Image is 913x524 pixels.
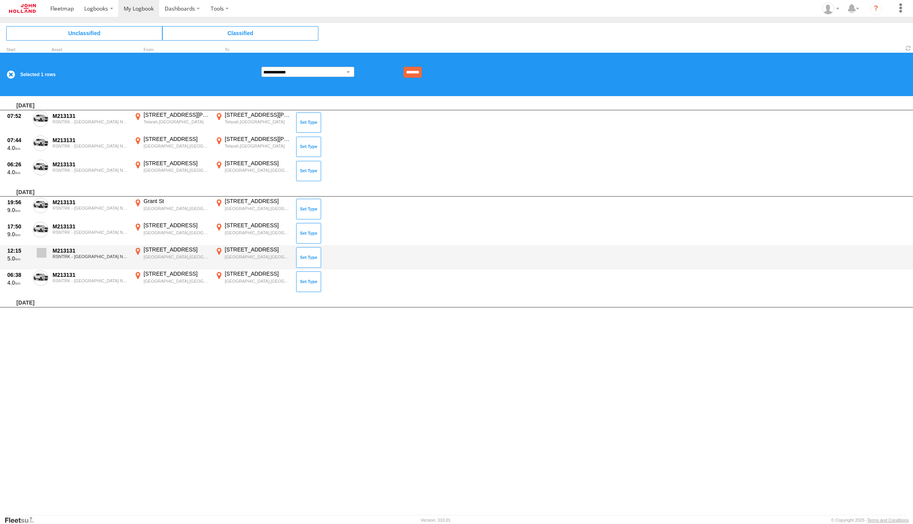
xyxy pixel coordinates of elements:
[133,111,211,134] label: Click to View Event Location
[53,161,128,168] div: M213131
[162,26,318,40] span: Click to view Classified Trips
[133,222,211,244] label: Click to View Event Location
[144,198,210,205] div: Grant St
[225,230,291,235] div: [GEOGRAPHIC_DATA],[GEOGRAPHIC_DATA]
[296,161,321,181] button: Click to Set
[144,246,210,253] div: [STREET_ADDRESS]
[870,2,882,15] i: ?
[7,144,28,151] div: 4.0
[7,255,28,262] div: 5.0
[2,2,43,15] a: Return to Dashboard
[7,161,28,168] div: 06:26
[225,143,291,149] div: Telarah,[GEOGRAPHIC_DATA]
[7,279,28,286] div: 4.0
[296,271,321,292] button: Click to Set
[144,119,210,125] div: Telarah,[GEOGRAPHIC_DATA]
[296,112,321,133] button: Click to Set
[225,246,291,253] div: [STREET_ADDRESS]
[225,270,291,277] div: [STREET_ADDRESS]
[7,199,28,206] div: 19:56
[225,278,291,284] div: [GEOGRAPHIC_DATA],[GEOGRAPHIC_DATA]
[214,270,292,293] label: Click to View Event Location
[144,278,210,284] div: [GEOGRAPHIC_DATA],[GEOGRAPHIC_DATA]
[225,254,291,260] div: [GEOGRAPHIC_DATA],[GEOGRAPHIC_DATA]
[225,135,291,143] div: [STREET_ADDRESS][PERSON_NAME]
[214,160,292,182] label: Click to View Event Location
[53,278,128,283] div: RSNTRK - [GEOGRAPHIC_DATA] NSW - Track & Civil
[133,270,211,293] label: Click to View Event Location
[144,111,210,118] div: [STREET_ADDRESS][PERSON_NAME]
[133,246,211,269] label: Click to View Event Location
[214,135,292,158] label: Click to View Event Location
[4,516,40,524] a: Visit our Website
[53,230,128,235] div: RSNTRK - [GEOGRAPHIC_DATA] NSW - Track & Civil
[214,246,292,269] label: Click to View Event Location
[819,3,842,14] div: Robert Foot
[296,199,321,219] button: Click to Set
[144,270,210,277] div: [STREET_ADDRESS]
[421,518,451,522] div: Version: 310.01
[214,111,292,134] label: Click to View Event Location
[7,207,28,214] div: 9.0
[6,26,162,40] span: Click to view Unclassified Trips
[53,223,128,230] div: M213131
[133,198,211,220] label: Click to View Event Location
[144,222,210,229] div: [STREET_ADDRESS]
[225,206,291,211] div: [GEOGRAPHIC_DATA],[GEOGRAPHIC_DATA]
[53,206,128,210] div: RSNTRK - [GEOGRAPHIC_DATA] NSW - Track & Civil
[225,168,291,173] div: [GEOGRAPHIC_DATA],[GEOGRAPHIC_DATA]
[53,112,128,119] div: M213131
[225,111,291,118] div: [STREET_ADDRESS][PERSON_NAME]
[225,222,291,229] div: [STREET_ADDRESS]
[53,247,128,254] div: M213131
[53,137,128,144] div: M213131
[214,198,292,220] label: Click to View Event Location
[53,144,128,148] div: RSNTRK - [GEOGRAPHIC_DATA] NSW - Track & Civil
[53,199,128,206] div: M213131
[7,169,28,176] div: 4.0
[53,168,128,173] div: RSNTRK - [GEOGRAPHIC_DATA] NSW - Track & Civil
[52,48,130,52] div: Asset
[225,119,291,125] div: Telarah,[GEOGRAPHIC_DATA]
[144,230,210,235] div: [GEOGRAPHIC_DATA],[GEOGRAPHIC_DATA]
[6,48,30,52] div: Click to Sort
[214,222,292,244] label: Click to View Event Location
[831,518,909,522] div: © Copyright 2025 -
[225,160,291,167] div: [STREET_ADDRESS]
[867,518,909,522] a: Terms and Conditions
[7,112,28,119] div: 07:52
[144,206,210,211] div: [GEOGRAPHIC_DATA],[GEOGRAPHIC_DATA]
[904,45,913,52] span: Refresh
[7,137,28,144] div: 07:44
[53,119,128,124] div: RSNTRK - [GEOGRAPHIC_DATA] NSW - Track & Civil
[296,247,321,267] button: Click to Set
[53,254,128,259] div: RSNTRK - [GEOGRAPHIC_DATA] NSW - Track & Civil
[9,4,36,13] img: jhg-logo.svg
[6,70,16,79] label: Clear Selection
[144,254,210,260] div: [GEOGRAPHIC_DATA],[GEOGRAPHIC_DATA]
[144,135,210,143] div: [STREET_ADDRESS]
[7,231,28,238] div: 9.0
[7,223,28,230] div: 17:50
[144,143,210,149] div: [GEOGRAPHIC_DATA],[GEOGRAPHIC_DATA]
[7,271,28,278] div: 06:38
[133,48,211,52] div: From
[133,135,211,158] label: Click to View Event Location
[144,168,210,173] div: [GEOGRAPHIC_DATA],[GEOGRAPHIC_DATA]
[296,137,321,157] button: Click to Set
[7,247,28,254] div: 12:15
[133,160,211,182] label: Click to View Event Location
[225,198,291,205] div: [STREET_ADDRESS]
[296,223,321,243] button: Click to Set
[144,160,210,167] div: [STREET_ADDRESS]
[53,271,128,278] div: M213131
[214,48,292,52] div: To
